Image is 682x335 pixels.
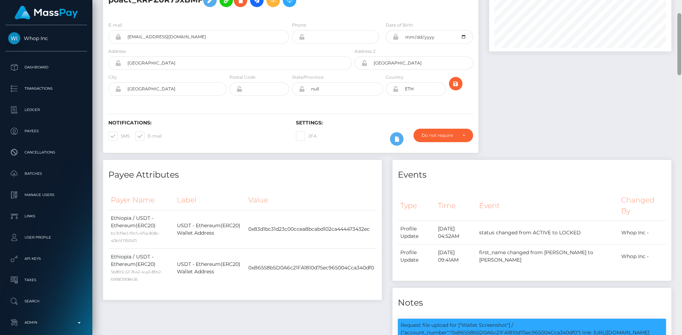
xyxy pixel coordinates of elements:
td: Profile Update [398,245,435,268]
a: Taxes [5,271,87,289]
p: Ledger [8,105,84,115]
td: 0xB6558b5D0A6c21FA1810d75ec965004Cca340df0 [246,249,377,287]
td: 0x83d1bc31d23c00ccea8bcabd102ca444473432ec [246,210,377,249]
th: Time [435,190,477,220]
th: Event [477,190,619,220]
h6: Settings: [296,120,473,126]
label: E-mail [135,132,162,141]
small: bc7cf9e3-f9c5-475a-858c-40b5f1760471 [111,231,160,243]
p: Admin [8,317,84,328]
td: [DATE] 09:41AM [435,245,477,268]
th: Type [398,190,435,220]
td: Whop Inc - [619,221,666,245]
a: Batches [5,165,87,183]
td: Whop Inc - [619,245,666,268]
label: E-mail [108,22,122,28]
td: Ethiopia / USDT - Ethereum(ERC20) [108,249,174,287]
th: Payer Name [108,190,174,210]
label: State/Province [292,74,324,80]
p: Cancellations [8,147,84,158]
label: Date of Birth [386,22,413,28]
small: 5b893c32-7642-4ca3-8fb2-69f8f2908436 [111,269,162,282]
button: Do not require [413,129,473,142]
span: Whop Inc [5,35,87,41]
td: [DATE] 04:52AM [435,221,477,245]
a: Links [5,207,87,225]
h4: Notes [398,297,666,309]
label: 2FA [296,132,317,141]
img: Whop Inc [8,32,20,44]
td: Ethiopia / USDT - Ethereum(ERC20) [108,210,174,249]
label: Address [108,48,126,55]
label: Postal Code [229,74,255,80]
a: User Profile [5,229,87,246]
label: Country [386,74,404,80]
label: SMS [108,132,130,141]
a: Search [5,292,87,310]
h4: Payee Attributes [108,169,377,181]
label: City [108,74,117,80]
a: Admin [5,314,87,331]
td: first_name changed from [PERSON_NAME] to [PERSON_NAME] [477,245,619,268]
a: API Keys [5,250,87,268]
p: Links [8,211,84,222]
h6: Notifications: [108,120,285,126]
label: Phone [292,22,306,28]
a: Cancellations [5,144,87,161]
p: API Keys [8,253,84,264]
p: Dashboard [8,62,84,73]
p: Payees [8,126,84,136]
img: MassPay Logo [15,6,78,19]
h4: Events [398,169,666,181]
th: Value [246,190,377,210]
td: USDT - Ethereum(ERC20) Wallet Address [174,210,246,249]
td: status changed from ACTIVE to LOCKED [477,221,619,245]
a: Payees [5,122,87,140]
th: Changed By [619,190,666,220]
a: Manage Users [5,186,87,204]
th: Label [174,190,246,210]
a: Ledger [5,101,87,119]
p: Batches [8,168,84,179]
p: Manage Users [8,190,84,200]
p: Taxes [8,275,84,285]
div: Do not require [422,133,457,138]
td: USDT - Ethereum(ERC20) Wallet Address [174,249,246,287]
a: Dashboard [5,58,87,76]
p: Search [8,296,84,307]
p: Transactions [8,83,84,94]
td: Profile Update [398,221,435,245]
a: Transactions [5,80,87,97]
p: User Profile [8,232,84,243]
label: Address 2 [354,48,375,55]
